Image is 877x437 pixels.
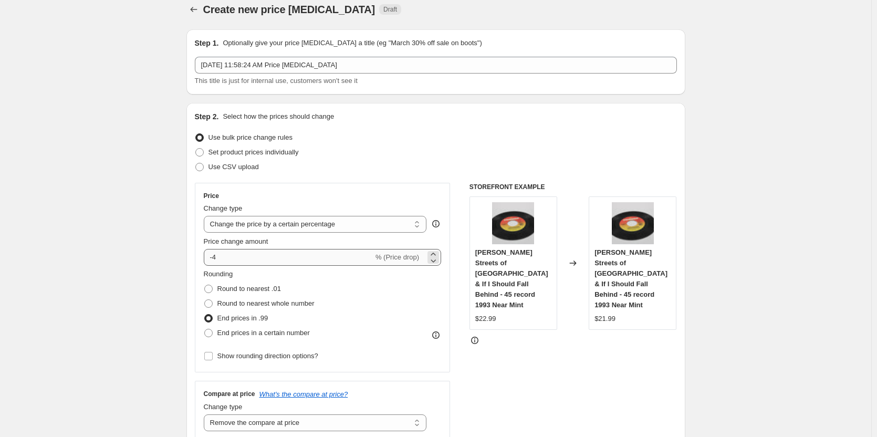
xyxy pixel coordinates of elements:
[383,5,397,14] span: Draft
[208,133,293,141] span: Use bulk price change rules
[259,390,348,398] button: What's the compare at price?
[204,249,373,266] input: -15
[195,57,677,74] input: 30% off holiday sale
[475,315,496,322] span: $22.99
[208,148,299,156] span: Set product prices individually
[204,204,243,212] span: Change type
[195,77,358,85] span: This title is just for internal use, customers won't see it
[204,270,233,278] span: Rounding
[223,111,334,122] p: Select how the prices should change
[204,237,268,245] span: Price change amount
[469,183,677,191] h6: STOREFRONT EXAMPLE
[204,403,243,411] span: Change type
[612,202,654,244] img: IMG_0545_80x.jpg
[203,4,375,15] span: Create new price [MEDICAL_DATA]
[594,315,615,322] span: $21.99
[195,111,219,122] h2: Step 2.
[204,390,255,398] h3: Compare at price
[492,202,534,244] img: IMG_0545_80x.jpg
[217,299,315,307] span: Round to nearest whole number
[217,329,310,337] span: End prices in a certain number
[217,352,318,360] span: Show rounding direction options?
[208,163,259,171] span: Use CSV upload
[217,285,281,293] span: Round to nearest .01
[594,248,667,309] span: [PERSON_NAME] Streets of [GEOGRAPHIC_DATA] & If I Should Fall Behind - 45 record 1993 Near Mint
[223,38,482,48] p: Optionally give your price [MEDICAL_DATA] a title (eg "March 30% off sale on boots")
[375,253,419,261] span: % (Price drop)
[475,248,548,309] span: [PERSON_NAME] Streets of [GEOGRAPHIC_DATA] & If I Should Fall Behind - 45 record 1993 Near Mint
[431,218,441,229] div: help
[217,314,268,322] span: End prices in .99
[195,38,219,48] h2: Step 1.
[204,192,219,200] h3: Price
[186,2,201,17] button: Price change jobs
